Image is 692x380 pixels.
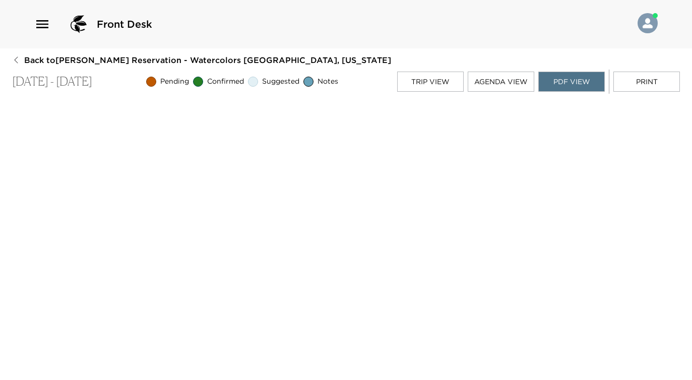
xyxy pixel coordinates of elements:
span: Suggested [262,77,299,87]
button: Agenda View [468,72,534,92]
span: Pending [160,77,189,87]
button: Back to[PERSON_NAME] Reservation - Watercolors [GEOGRAPHIC_DATA], [US_STATE] [12,54,391,66]
span: Back to [PERSON_NAME] Reservation - Watercolors [GEOGRAPHIC_DATA], [US_STATE] [24,54,391,66]
button: PDF View [538,72,605,92]
button: Trip View [397,72,464,92]
iframe: Trip PDF [12,98,680,371]
span: Confirmed [207,77,244,87]
p: [DATE] - [DATE] [12,75,92,89]
img: User [638,13,658,33]
span: Notes [318,77,338,87]
span: Front Desk [97,17,152,31]
button: Print [613,72,680,92]
img: logo [67,12,91,36]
